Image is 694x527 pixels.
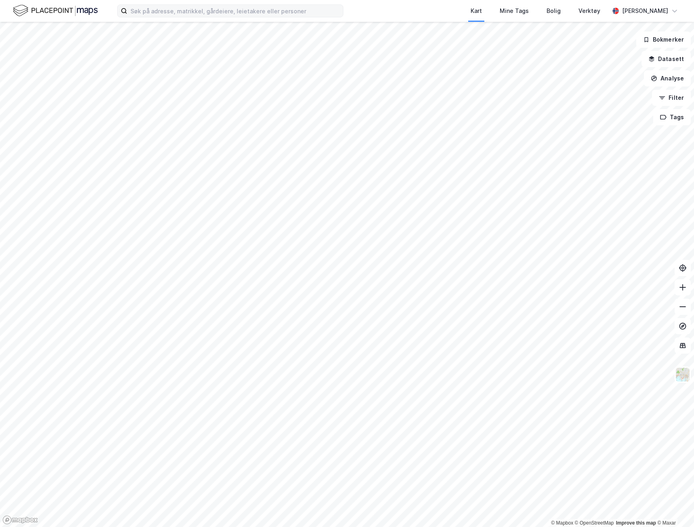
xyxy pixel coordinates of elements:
[471,6,482,16] div: Kart
[654,488,694,527] iframe: Chat Widget
[2,515,38,525] a: Mapbox homepage
[636,32,691,48] button: Bokmerker
[578,6,600,16] div: Verktøy
[622,6,668,16] div: [PERSON_NAME]
[127,5,343,17] input: Søk på adresse, matrikkel, gårdeiere, leietakere eller personer
[654,488,694,527] div: Kontrollprogram for chat
[641,51,691,67] button: Datasett
[551,520,573,526] a: Mapbox
[547,6,561,16] div: Bolig
[653,109,691,125] button: Tags
[616,520,656,526] a: Improve this map
[675,367,690,382] img: Z
[13,4,98,18] img: logo.f888ab2527a4732fd821a326f86c7f29.svg
[575,520,614,526] a: OpenStreetMap
[652,90,691,106] button: Filter
[644,70,691,86] button: Analyse
[500,6,529,16] div: Mine Tags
